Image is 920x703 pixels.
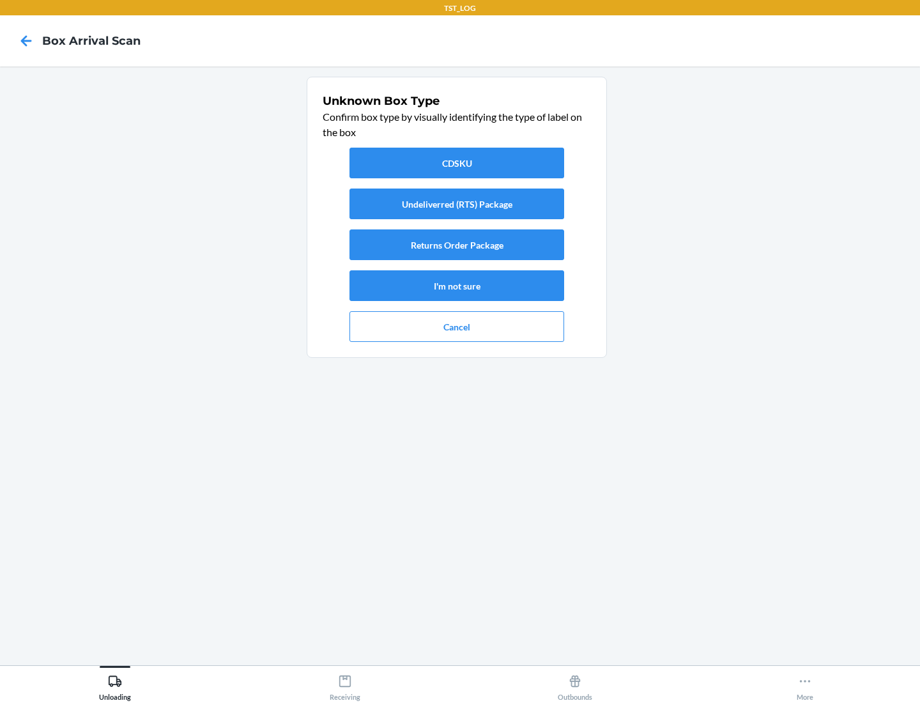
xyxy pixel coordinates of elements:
[42,33,141,49] h4: Box Arrival Scan
[349,148,564,178] button: CDSKU
[460,666,690,701] button: Outbounds
[323,109,591,140] p: Confirm box type by visually identifying the type of label on the box
[349,229,564,260] button: Returns Order Package
[349,270,564,301] button: I'm not sure
[323,93,591,109] h1: Unknown Box Type
[330,669,360,701] div: Receiving
[349,311,564,342] button: Cancel
[797,669,813,701] div: More
[349,189,564,219] button: Undeliverred (RTS) Package
[558,669,592,701] div: Outbounds
[99,669,131,701] div: Unloading
[230,666,460,701] button: Receiving
[444,3,476,14] p: TST_LOG
[690,666,920,701] button: More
